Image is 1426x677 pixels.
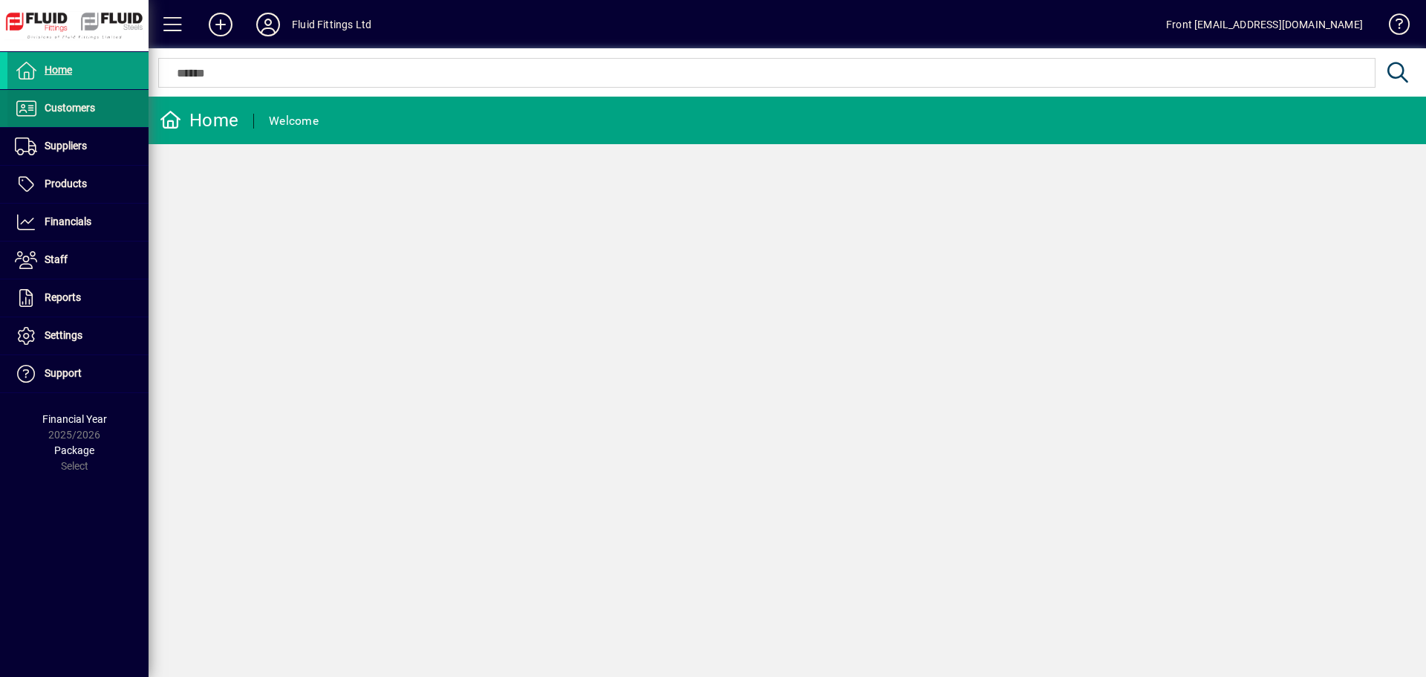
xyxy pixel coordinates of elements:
[160,108,238,132] div: Home
[45,216,91,227] span: Financials
[45,102,95,114] span: Customers
[1166,13,1363,36] div: Front [EMAIL_ADDRESS][DOMAIN_NAME]
[45,64,72,76] span: Home
[45,140,87,152] span: Suppliers
[45,329,82,341] span: Settings
[7,128,149,165] a: Suppliers
[7,355,149,392] a: Support
[7,166,149,203] a: Products
[7,90,149,127] a: Customers
[7,317,149,354] a: Settings
[244,11,292,38] button: Profile
[269,109,319,133] div: Welcome
[7,242,149,279] a: Staff
[42,413,107,425] span: Financial Year
[197,11,244,38] button: Add
[45,367,82,379] span: Support
[7,279,149,317] a: Reports
[45,178,87,190] span: Products
[1378,3,1407,51] a: Knowledge Base
[292,13,371,36] div: Fluid Fittings Ltd
[7,204,149,241] a: Financials
[54,444,94,456] span: Package
[45,291,81,303] span: Reports
[45,253,68,265] span: Staff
